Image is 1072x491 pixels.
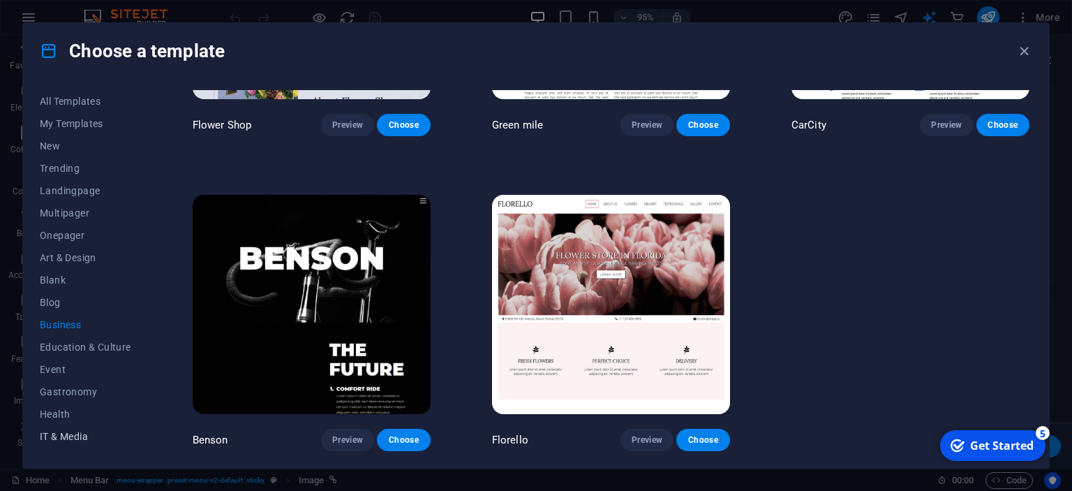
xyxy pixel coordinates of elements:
span: Business [40,319,131,330]
span: Blog [40,297,131,308]
button: Preview [620,114,673,136]
button: Choose [377,429,430,451]
button: Choose [676,429,729,451]
p: Benson [193,433,228,447]
button: Blog [40,291,131,314]
button: Trending [40,157,131,179]
span: Choose [687,119,718,131]
img: Florello [492,195,730,414]
button: Event [40,358,131,381]
span: Preview [332,119,363,131]
span: Health [40,409,131,420]
button: Preview [620,429,673,451]
div: Get Started [38,13,101,29]
span: Preview [632,434,662,446]
div: Get Started 5 items remaining, 0% complete [8,6,113,36]
button: Choose [976,114,1029,136]
button: Gastronomy [40,381,131,403]
span: My Templates [40,118,131,129]
span: Choose [388,119,419,131]
p: Flower Shop [193,118,252,132]
span: Education & Culture [40,342,131,353]
p: Florello [492,433,528,447]
button: Education & Culture [40,336,131,358]
p: Green mile [492,118,543,132]
button: Preview [920,114,973,136]
button: Onepager [40,224,131,247]
span: Landingpage [40,185,131,196]
span: New [40,140,131,152]
button: IT & Media [40,425,131,448]
span: Choose [988,119,1018,131]
button: All Templates [40,90,131,112]
span: All Templates [40,96,131,107]
span: Preview [931,119,962,131]
button: Preview [321,429,374,451]
span: Onepager [40,230,131,241]
button: Preview [321,114,374,136]
span: Gastronomy [40,386,131,397]
span: Preview [332,434,363,446]
span: Art & Design [40,252,131,263]
span: Trending [40,163,131,174]
button: Health [40,403,131,425]
button: Multipager [40,202,131,224]
button: Art & Design [40,247,131,269]
span: Preview [632,119,662,131]
img: Benson [193,195,431,414]
span: IT & Media [40,431,131,442]
button: Choose [676,114,729,136]
button: Legal & Finance [40,448,131,470]
span: Event [40,364,131,375]
button: Business [40,314,131,336]
div: 5 [103,1,117,15]
h4: Choose a template [40,40,225,62]
button: Blank [40,269,131,291]
button: My Templates [40,112,131,135]
span: Choose [687,434,718,446]
button: Choose [377,114,430,136]
button: Landingpage [40,179,131,202]
span: Choose [388,434,419,446]
p: CarCity [791,118,826,132]
button: New [40,135,131,157]
span: Blank [40,274,131,286]
span: Multipager [40,207,131,219]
